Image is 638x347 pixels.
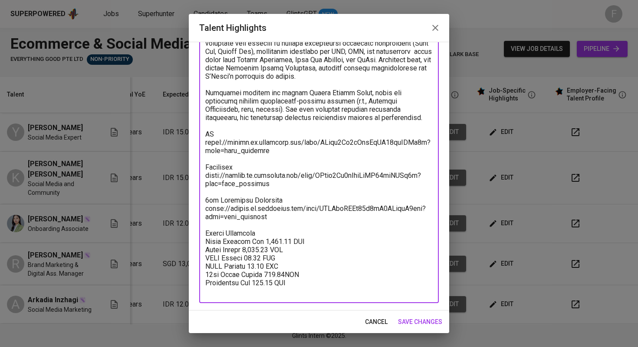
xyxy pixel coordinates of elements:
[362,314,391,330] button: cancel
[398,317,442,327] span: save changes
[395,314,446,330] button: save changes
[199,21,439,35] h2: Talent Highlights
[365,317,388,327] span: cancel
